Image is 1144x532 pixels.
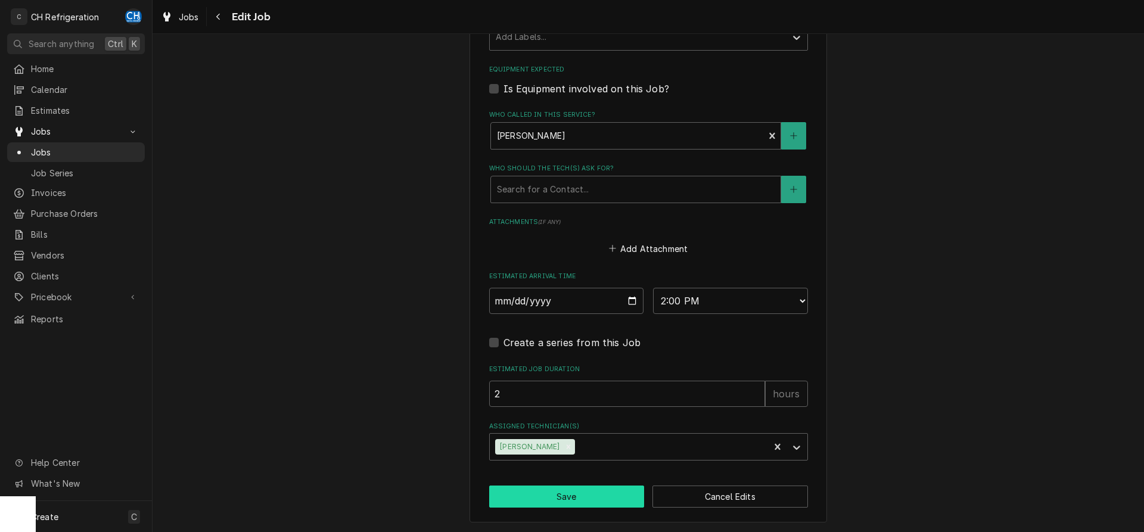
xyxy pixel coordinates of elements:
[7,80,145,99] a: Calendar
[31,456,138,469] span: Help Center
[489,217,808,257] div: Attachments
[489,486,808,508] div: Button Group Row
[7,101,145,120] a: Estimates
[503,335,641,350] label: Create a series from this Job
[489,65,808,74] label: Equipment Expected
[131,511,137,523] span: C
[489,164,808,203] div: Who should the tech(s) ask for?
[31,167,139,179] span: Job Series
[179,11,199,23] span: Jobs
[156,7,204,27] a: Jobs
[489,110,808,149] div: Who called in this service?
[790,185,797,194] svg: Create New Contact
[489,110,808,120] label: Who called in this service?
[31,11,100,23] div: CH Refrigeration
[31,146,139,158] span: Jobs
[489,65,808,95] div: Equipment Expected
[7,142,145,162] a: Jobs
[31,270,139,282] span: Clients
[31,512,58,522] span: Create
[209,7,228,26] button: Navigate back
[489,217,808,227] label: Attachments
[7,453,145,472] a: Go to Help Center
[108,38,123,50] span: Ctrl
[7,183,145,203] a: Invoices
[489,486,645,508] button: Save
[31,313,139,325] span: Reports
[31,477,138,490] span: What's New
[125,8,142,25] div: CH
[489,365,808,374] label: Estimated Job Duration
[7,309,145,329] a: Reports
[11,8,27,25] div: C
[653,288,808,314] select: Time Select
[31,228,139,241] span: Bills
[489,288,644,314] input: Date
[7,225,145,244] a: Bills
[489,422,808,461] div: Assigned Technician(s)
[7,287,145,307] a: Go to Pricebook
[31,83,139,96] span: Calendar
[489,365,808,407] div: Estimated Job Duration
[29,38,94,50] span: Search anything
[7,33,145,54] button: Search anythingCtrlK
[489,164,808,173] label: Who should the tech(s) ask for?
[7,204,145,223] a: Purchase Orders
[7,474,145,493] a: Go to What's New
[7,59,145,79] a: Home
[607,240,690,257] button: Add Attachment
[790,132,797,140] svg: Create New Contact
[31,207,139,220] span: Purchase Orders
[781,176,806,203] button: Create New Contact
[538,219,561,225] span: ( if any )
[495,439,562,455] div: [PERSON_NAME]
[228,9,271,25] span: Edit Job
[31,291,121,303] span: Pricebook
[7,122,145,141] a: Go to Jobs
[489,422,808,431] label: Assigned Technician(s)
[765,381,808,407] div: hours
[7,266,145,286] a: Clients
[31,125,121,138] span: Jobs
[125,8,142,25] div: Chris Hiraga's Avatar
[31,104,139,117] span: Estimates
[781,122,806,150] button: Create New Contact
[562,439,575,455] div: Remove Ruben Perez
[7,163,145,183] a: Job Series
[503,82,669,96] label: Is Equipment involved on this Job?
[652,486,808,508] button: Cancel Edits
[7,245,145,265] a: Vendors
[31,63,139,75] span: Home
[31,186,139,199] span: Invoices
[489,486,808,508] div: Button Group
[132,38,137,50] span: K
[489,272,808,281] label: Estimated Arrival Time
[31,249,139,262] span: Vendors
[489,272,808,314] div: Estimated Arrival Time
